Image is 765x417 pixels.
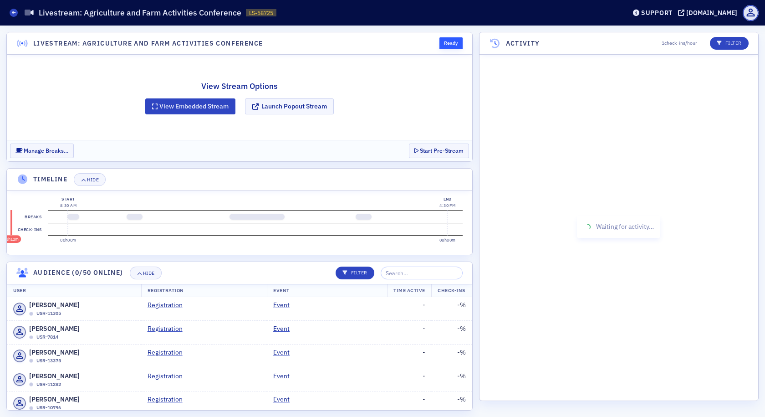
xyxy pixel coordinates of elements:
[36,381,61,388] span: USR-11282
[145,80,334,92] h2: View Stream Options
[60,237,76,242] time: 00h00m
[662,40,697,47] span: 1 check-ins/hour
[143,271,155,276] div: Hide
[342,269,367,277] p: Filter
[245,98,334,114] button: Launch Popout Stream
[743,5,759,21] span: Profile
[36,404,61,412] span: USR-10796
[439,37,463,49] div: Ready
[717,40,742,47] p: Filter
[29,324,80,334] span: [PERSON_NAME]
[387,284,432,298] th: Time Active
[432,297,472,320] td: - %
[432,368,472,391] td: - %
[710,37,749,50] button: Filter
[432,321,472,345] td: - %
[387,297,432,320] td: -
[23,211,44,223] label: Breaks
[273,348,296,357] a: Event
[148,300,189,310] a: Registration
[641,9,673,17] div: Support
[33,39,263,48] h4: Livestream: Agriculture and Farm Activities Conference
[39,7,241,18] h1: Livestream: Agriculture and Farm Activities Conference
[387,368,432,391] td: -
[387,321,432,345] td: -
[60,196,76,202] div: Start
[686,9,737,17] div: [DOMAIN_NAME]
[29,359,33,363] div: Offline
[87,177,99,182] div: Hide
[432,391,472,415] td: - %
[267,284,387,298] th: Event
[148,324,189,334] a: Registration
[145,98,235,114] button: View Embedded Stream
[387,344,432,368] td: -
[273,300,296,310] a: Event
[273,324,296,334] a: Event
[249,9,273,17] span: LS-58725
[33,175,67,184] h4: Timeline
[29,312,33,316] div: Offline
[439,237,456,242] time: 08h00m
[29,348,80,357] span: [PERSON_NAME]
[36,310,61,317] span: USR-11305
[506,39,540,48] h4: Activity
[16,223,43,236] label: Check-ins
[29,395,80,404] span: [PERSON_NAME]
[431,284,472,298] th: Check-Ins
[130,267,162,279] button: Hide
[7,284,141,298] th: User
[439,203,455,208] time: 4:30 PM
[409,144,469,158] button: Start Pre-Stream
[33,268,123,278] h4: Audience (0/50 online)
[29,371,80,381] span: [PERSON_NAME]
[36,334,58,341] span: USR-7814
[60,203,76,208] time: 8:30 AM
[29,406,33,410] div: Offline
[141,284,267,298] th: Registration
[148,395,189,404] a: Registration
[678,10,740,16] button: [DOMAIN_NAME]
[387,391,432,415] td: -
[336,267,374,279] button: Filter
[2,237,19,242] time: -01h12m
[148,371,189,381] a: Registration
[10,144,74,158] button: Manage Breaks…
[273,395,296,404] a: Event
[29,300,80,310] span: [PERSON_NAME]
[439,196,455,202] div: End
[36,357,61,365] span: USR-13375
[273,371,296,381] a: Event
[74,173,106,186] button: Hide
[432,344,472,368] td: - %
[29,382,33,386] div: Offline
[148,348,189,357] a: Registration
[381,267,463,279] input: Search…
[29,335,33,340] div: Offline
